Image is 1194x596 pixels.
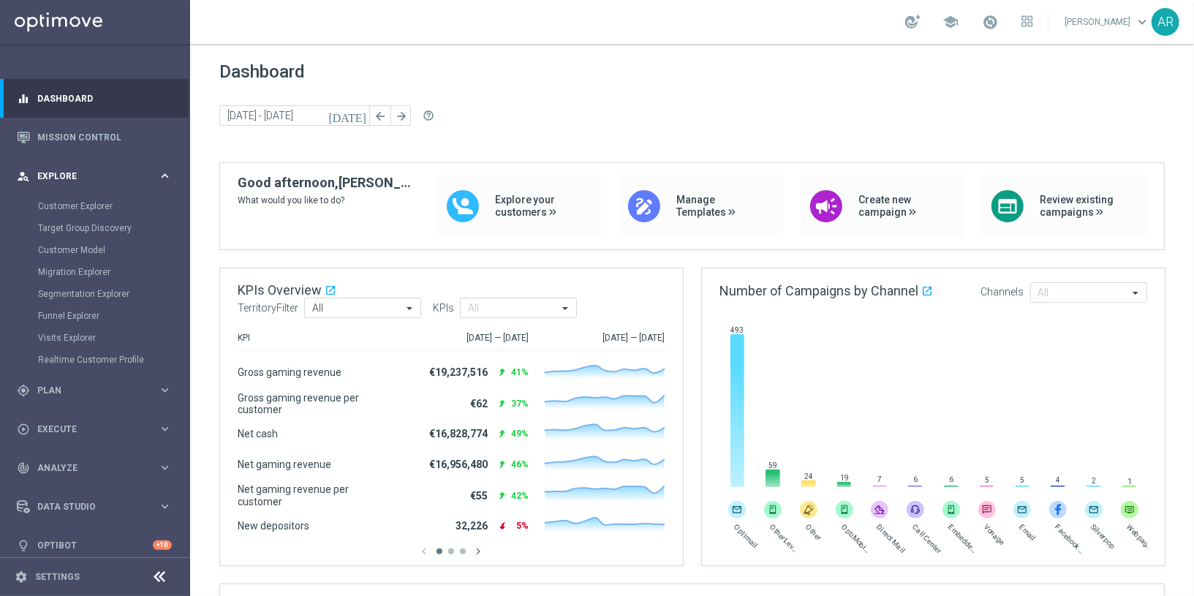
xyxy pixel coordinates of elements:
[38,327,189,349] div: Visits Explorer
[38,261,189,283] div: Migration Explorer
[37,502,158,511] span: Data Studio
[17,423,30,436] i: play_circle_outline
[35,573,80,581] a: Settings
[17,461,30,475] i: track_changes
[158,422,172,436] i: keyboard_arrow_right
[38,200,152,212] a: Customer Explorer
[16,423,173,435] button: play_circle_outline Execute keyboard_arrow_right
[17,170,158,183] div: Explore
[16,462,173,474] button: track_changes Analyze keyboard_arrow_right
[153,540,172,550] div: +10
[38,266,152,278] a: Migration Explorer
[17,384,158,397] div: Plan
[37,118,172,156] a: Mission Control
[158,499,172,513] i: keyboard_arrow_right
[17,92,30,105] i: equalizer
[16,501,173,513] button: Data Studio keyboard_arrow_right
[17,170,30,183] i: person_search
[37,172,158,181] span: Explore
[38,332,152,344] a: Visits Explorer
[38,239,189,261] div: Customer Model
[38,305,189,327] div: Funnel Explorer
[17,384,30,397] i: gps_fixed
[37,79,172,118] a: Dashboard
[1152,8,1179,36] div: AR
[17,500,158,513] div: Data Studio
[15,570,28,584] i: settings
[942,14,959,30] span: school
[38,310,152,322] a: Funnel Explorer
[38,283,189,305] div: Segmentation Explorer
[16,132,173,143] button: Mission Control
[17,79,172,118] div: Dashboard
[16,93,173,105] button: equalizer Dashboard
[16,170,173,182] button: person_search Explore keyboard_arrow_right
[17,118,172,156] div: Mission Control
[16,385,173,396] button: gps_fixed Plan keyboard_arrow_right
[38,217,189,239] div: Target Group Discovery
[1063,11,1152,33] a: [PERSON_NAME]keyboard_arrow_down
[158,461,172,475] i: keyboard_arrow_right
[1134,14,1150,30] span: keyboard_arrow_down
[17,526,172,565] div: Optibot
[37,425,158,434] span: Execute
[38,288,152,300] a: Segmentation Explorer
[37,526,153,565] a: Optibot
[17,461,158,475] div: Analyze
[158,169,172,183] i: keyboard_arrow_right
[38,195,189,217] div: Customer Explorer
[38,354,152,366] a: Realtime Customer Profile
[38,349,189,371] div: Realtime Customer Profile
[158,383,172,397] i: keyboard_arrow_right
[38,222,152,234] a: Target Group Discovery
[37,386,158,395] span: Plan
[16,540,173,551] button: lightbulb Optibot +10
[17,539,30,552] i: lightbulb
[37,464,158,472] span: Analyze
[17,423,158,436] div: Execute
[38,244,152,256] a: Customer Model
